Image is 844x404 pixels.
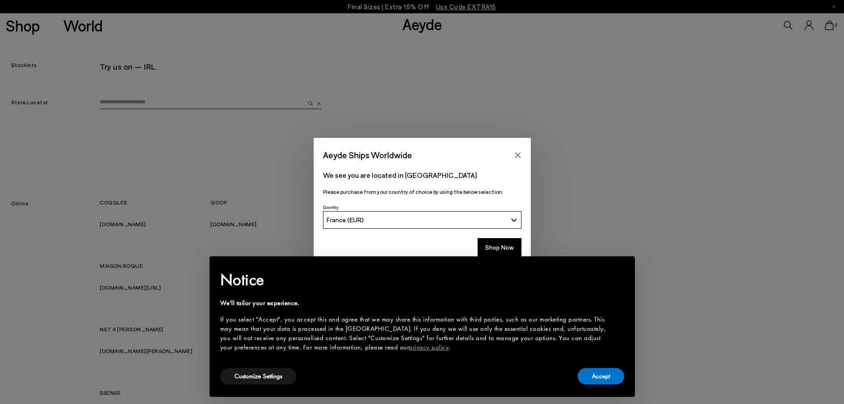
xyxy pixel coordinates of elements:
p: Please purchase from your country of choice by using the below selection: [323,188,521,196]
button: Accept [578,368,624,384]
span: Aeyde Ships Worldwide [323,147,412,163]
div: If you select "Accept", you accept this and agree that we may share this information with third p... [220,315,610,352]
span: Country [323,204,338,210]
button: Close [511,149,525,162]
h2: Notice [220,268,610,291]
div: We'll tailor your experience. [220,298,610,308]
a: privacy policy [409,343,449,352]
button: Close this notice [610,259,631,280]
button: Customize Settings [220,368,296,384]
button: Shop Now [478,238,521,257]
p: We see you are located in [GEOGRAPHIC_DATA] [323,170,521,180]
span: France (EUR) [327,216,364,224]
span: × [618,263,623,276]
